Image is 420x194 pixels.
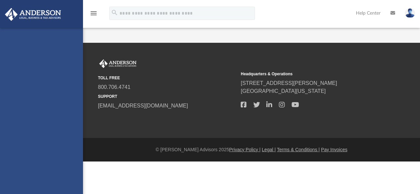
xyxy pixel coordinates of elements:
[111,9,118,16] i: search
[241,88,326,94] a: [GEOGRAPHIC_DATA][US_STATE]
[90,13,98,17] a: menu
[98,94,236,99] small: SUPPORT
[277,147,320,152] a: Terms & Conditions |
[229,147,261,152] a: Privacy Policy |
[83,146,420,153] div: © [PERSON_NAME] Advisors 2025
[98,75,236,81] small: TOLL FREE
[241,80,337,86] a: [STREET_ADDRESS][PERSON_NAME]
[405,8,415,18] img: User Pic
[262,147,276,152] a: Legal |
[241,71,379,77] small: Headquarters & Operations
[3,8,63,21] img: Anderson Advisors Platinum Portal
[98,103,188,108] a: [EMAIL_ADDRESS][DOMAIN_NAME]
[98,59,138,68] img: Anderson Advisors Platinum Portal
[98,84,130,90] a: 800.706.4741
[321,147,347,152] a: Pay Invoices
[90,9,98,17] i: menu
